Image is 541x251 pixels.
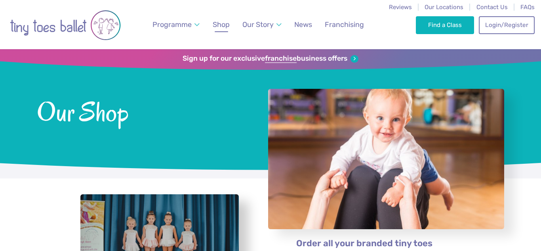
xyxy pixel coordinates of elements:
a: Sign up for our exclusivefranchisebusiness offers [183,54,358,63]
span: Franchising [325,20,364,29]
img: tiny toes ballet [10,5,121,45]
strong: franchise [265,54,297,63]
span: News [294,20,312,29]
span: Our Shop [37,95,247,127]
span: Programme [152,20,192,29]
a: News [291,16,316,34]
a: Our Locations [425,4,463,11]
a: Contact Us [476,4,508,11]
a: Shop [209,16,233,34]
a: Our Story [239,16,286,34]
a: Reviews [389,4,412,11]
a: Login/Register [479,16,534,34]
span: Our Story [242,20,274,29]
span: Shop [213,20,230,29]
a: Find a Class [416,16,474,34]
a: FAQs [520,4,535,11]
a: Franchising [321,16,368,34]
a: Programme [149,16,204,34]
